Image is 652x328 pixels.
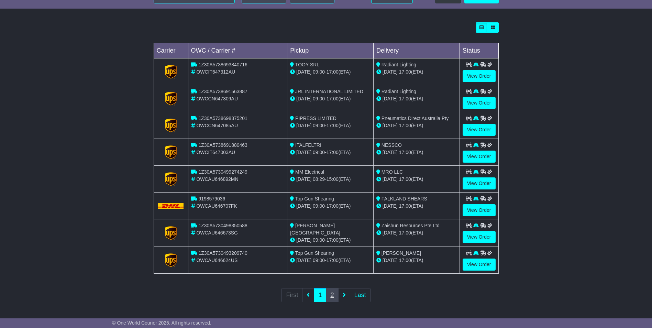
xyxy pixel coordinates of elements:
span: JRL INTERNATIONAL LIMITED [295,89,363,94]
img: GetCarrierServiceLogo [165,65,177,79]
span: [DATE] [383,230,398,236]
div: - (ETA) [290,237,371,244]
a: View Order [463,97,496,109]
td: Pickup [287,43,374,58]
div: - (ETA) [290,95,371,102]
img: GetCarrierServiceLogo [165,226,177,240]
a: View Order [463,124,496,136]
span: [DATE] [296,237,311,243]
span: 17:00 [399,230,411,236]
span: OWCAU646707FK [196,203,237,209]
img: DHL.png [158,203,184,209]
span: 09:00 [313,203,325,209]
span: 17:00 [399,203,411,209]
span: OWCIT647312AU [196,69,235,75]
span: 15:00 [327,176,339,182]
span: [DATE] [296,150,311,155]
img: GetCarrierServiceLogo [165,119,177,132]
span: Zaishun Resources Pte Ltd [382,223,440,228]
span: 09:00 [313,96,325,101]
span: Radiant Lighting [382,89,416,94]
span: © One World Courier 2025. All rights reserved. [112,320,211,326]
span: MM Electrical [295,169,324,175]
div: (ETA) [376,122,457,129]
span: [DATE] [383,176,398,182]
span: FALKLAND SHEARS [382,196,427,201]
div: (ETA) [376,176,457,183]
div: - (ETA) [290,149,371,156]
div: - (ETA) [290,257,371,264]
a: 2 [326,288,338,302]
span: OWCAU646673SG [196,230,238,236]
a: View Order [463,177,496,189]
span: 1Z30A5738691880463 [198,142,247,148]
div: (ETA) [376,229,457,237]
span: 17:00 [399,123,411,128]
span: 17:00 [327,150,339,155]
span: 17:00 [327,237,339,243]
img: GetCarrierServiceLogo [165,172,177,186]
span: OWCIT647003AU [196,150,235,155]
img: GetCarrierServiceLogo [165,92,177,106]
span: 09:00 [313,150,325,155]
span: [DATE] [296,258,311,263]
div: - (ETA) [290,122,371,129]
span: Top Gun Shearing [295,250,334,256]
span: 1Z30A5738698375201 [198,116,247,121]
div: - (ETA) [290,176,371,183]
span: 08:29 [313,176,325,182]
span: [DATE] [383,96,398,101]
span: [DATE] [383,150,398,155]
span: OWCAU646892MN [196,176,238,182]
img: GetCarrierServiceLogo [165,253,177,267]
span: [DATE] [296,203,311,209]
a: Last [350,288,371,302]
span: ITALFELTRI [295,142,321,148]
span: [DATE] [296,96,311,101]
span: OWCCN647085AU [196,123,238,128]
span: 1Z30A5730493209740 [198,250,247,256]
span: 17:00 [399,150,411,155]
span: PIPRESS LIMITED [295,116,336,121]
span: [DATE] [383,69,398,75]
div: (ETA) [376,95,457,102]
a: View Order [463,204,496,216]
span: 1Z30A5730498350588 [198,223,247,228]
td: Delivery [373,43,460,58]
span: 09:00 [313,258,325,263]
span: 17:00 [327,96,339,101]
span: 1Z30A5738691563887 [198,89,247,94]
span: Pneumatics Direct Australia Pty [382,116,449,121]
span: 17:00 [399,69,411,75]
img: GetCarrierServiceLogo [165,145,177,159]
span: OWCAU646624US [196,258,237,263]
span: 1Z30A5730499274249 [198,169,247,175]
span: TOOY SRL [295,62,319,67]
span: 17:00 [399,176,411,182]
a: 1 [314,288,326,302]
span: 09:00 [313,123,325,128]
span: OWCCN647309AU [196,96,238,101]
span: 17:00 [327,203,339,209]
a: View Order [463,70,496,82]
span: [PERSON_NAME][GEOGRAPHIC_DATA] [290,223,340,236]
span: [DATE] [383,203,398,209]
span: 09:00 [313,69,325,75]
span: [PERSON_NAME] [382,250,421,256]
td: OWC / Carrier # [188,43,287,58]
span: [DATE] [296,176,311,182]
span: NESSCO [382,142,402,148]
td: Carrier [154,43,188,58]
span: [DATE] [383,258,398,263]
div: - (ETA) [290,203,371,210]
span: Top Gun Shearing [295,196,334,201]
div: (ETA) [376,257,457,264]
span: 09:00 [313,237,325,243]
span: 17:00 [327,123,339,128]
div: (ETA) [376,149,457,156]
span: MRO LLC [382,169,403,175]
div: - (ETA) [290,68,371,76]
a: View Order [463,231,496,243]
span: 1Z30A5738693840716 [198,62,247,67]
div: (ETA) [376,68,457,76]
